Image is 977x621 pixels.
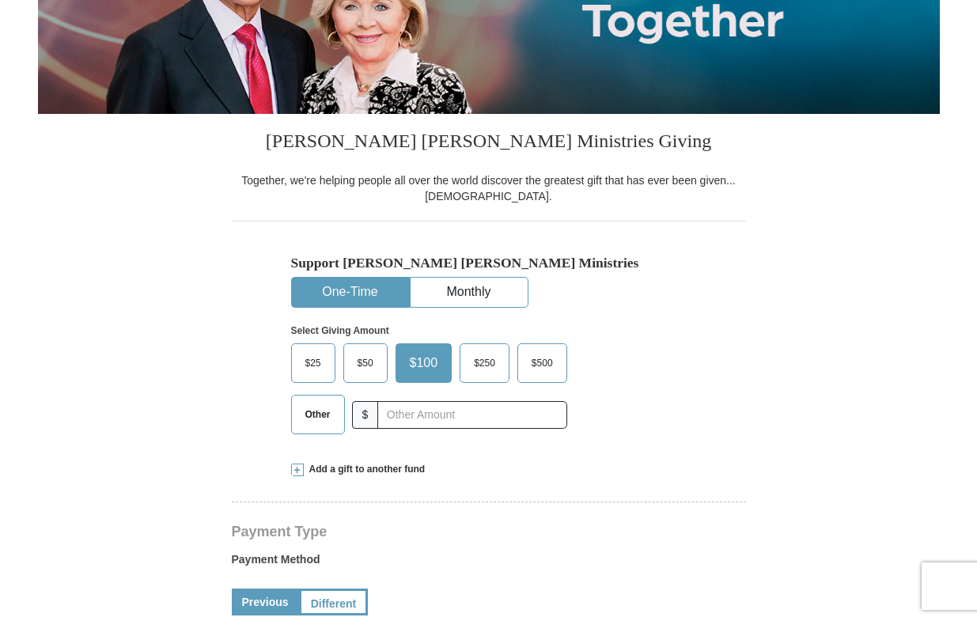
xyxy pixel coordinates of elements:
label: Payment Method [232,551,746,575]
h5: Support [PERSON_NAME] [PERSON_NAME] Ministries [291,255,687,271]
h3: [PERSON_NAME] [PERSON_NAME] Ministries Giving [232,114,746,172]
span: $50 [350,351,381,375]
div: Together, we're helping people all over the world discover the greatest gift that has ever been g... [232,172,746,204]
span: $100 [402,351,446,375]
span: $ [352,401,379,429]
a: Previous [232,589,299,615]
button: Monthly [411,278,528,307]
a: Different [299,589,369,615]
span: Add a gift to another fund [304,463,426,476]
span: $25 [297,351,329,375]
span: Other [297,403,339,426]
button: One-Time [292,278,409,307]
span: $500 [524,351,561,375]
input: Other Amount [377,401,566,429]
strong: Select Giving Amount [291,325,389,336]
h4: Payment Type [232,525,746,538]
span: $250 [466,351,503,375]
